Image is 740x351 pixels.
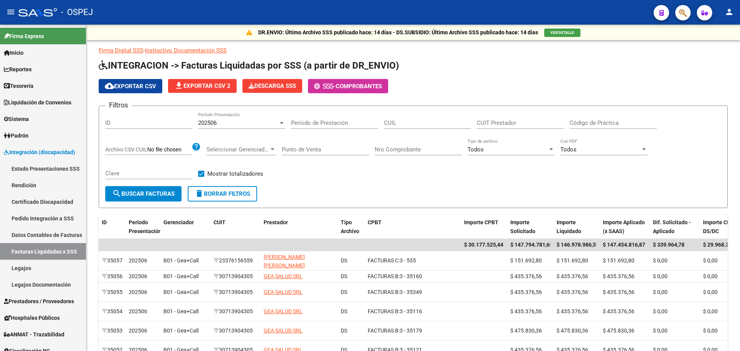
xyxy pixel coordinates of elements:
[147,146,192,153] input: Archivo CSV CUIL
[338,214,365,248] datatable-header-cell: Tipo Archivo
[4,148,75,156] span: Integración (discapacidad)
[308,79,388,93] button: -Comprobantes
[653,219,691,234] span: Dif. Solicitado - Aplicado
[249,82,296,89] span: Descarga SSS
[368,272,458,281] div: 3 - 35160
[4,115,29,123] span: Sistema
[99,46,728,55] p: -
[261,214,338,248] datatable-header-cell: Prestador
[145,47,227,54] a: Instructivo Documentación SSS
[210,214,261,248] datatable-header-cell: CUIT
[242,79,302,93] button: Descarga SSS
[464,242,503,248] span: $ 30.177.525,44
[129,308,147,314] span: 202506
[368,256,458,265] div: 3 - 535
[112,190,175,197] span: Buscar Facturas
[714,325,732,343] iframe: Intercom live chat
[510,219,535,234] span: Importe Solicitado
[464,219,498,225] span: Importe CPBT
[126,214,160,248] datatable-header-cell: Período Presentación
[341,219,359,234] span: Tipo Archivo
[653,242,684,248] span: $ 339.964,78
[188,186,257,202] button: Borrar Filtros
[557,289,588,295] span: $ 435.376,56
[557,308,588,314] span: $ 435.376,56
[160,214,210,248] datatable-header-cell: Gerenciador
[4,314,60,322] span: Hospitales Públicos
[4,32,44,40] span: Firma Express
[557,257,588,264] span: $ 151.692,80
[603,308,634,314] span: $ 435.376,56
[603,327,634,334] span: $ 475.830,36
[102,256,123,265] div: 35057
[341,289,347,295] span: DS
[703,257,718,264] span: $ 0,00
[4,65,32,74] span: Reportes
[242,79,302,93] app-download-masive: Descarga masiva de comprobantes (adjuntos)
[603,257,634,264] span: $ 151.692,80
[703,273,718,279] span: $ 0,00
[341,327,347,334] span: DS
[341,273,347,279] span: DS
[653,327,668,334] span: $ 0,00
[102,219,107,225] span: ID
[129,257,147,264] span: 202506
[163,308,198,314] span: B01 - Gea+Call
[557,273,588,279] span: $ 435.376,56
[174,81,183,90] mat-icon: file_download
[368,288,458,297] div: 3 - 35349
[163,327,198,334] span: B01 - Gea+Call
[336,83,382,90] span: Comprobantes
[603,219,645,234] span: Importe Aplicado (x SAAS)
[368,289,400,295] span: FACTURAS B:
[468,146,484,153] span: Todos
[4,297,74,306] span: Prestadores / Proveedores
[600,214,650,248] datatable-header-cell: Importe Aplicado (x SAAS)
[653,273,668,279] span: $ 0,00
[163,257,198,264] span: B01 - Gea+Call
[105,83,156,90] span: Exportar CSV
[557,327,588,334] span: $ 475.830,36
[264,327,303,334] span: GEA SALUD SRL
[112,189,121,198] mat-icon: search
[603,273,634,279] span: $ 435.376,56
[4,98,71,107] span: Liquidación de Convenios
[510,257,542,264] span: $ 151.692,80
[102,326,123,335] div: 35053
[214,272,257,281] div: 30713904305
[214,219,225,225] span: CUIT
[195,190,250,197] span: Borrar Filtros
[264,254,305,269] span: [PERSON_NAME] [PERSON_NAME]
[264,308,303,314] span: GEA SALUD SRL
[510,327,542,334] span: $ 475.830,36
[510,289,542,295] span: $ 435.376,56
[105,146,147,153] span: Archivo CSV CUIL
[174,82,230,89] span: Exportar CSV 2
[163,219,194,225] span: Gerenciador
[258,28,538,37] p: DR.ENVIO: Último Archivo SSS publicado hace: 14 días - DS.SUBSIDIO: Último Archivo SSS publicado ...
[4,330,64,339] span: ANMAT - Trazabilidad
[368,257,400,264] span: FACTURAS C:
[102,288,123,297] div: 35055
[550,30,574,35] span: VER DETALLE
[703,308,718,314] span: $ 0,00
[557,242,599,248] span: $ 146.978.986,51
[653,289,668,295] span: $ 0,00
[99,79,162,93] button: Exportar CSV
[264,219,288,225] span: Prestador
[368,326,458,335] div: 3 - 35179
[129,273,147,279] span: 202506
[4,82,34,90] span: Tesorería
[557,219,581,234] span: Importe Liquidado
[368,307,458,316] div: 3 - 35116
[368,219,382,225] span: CPBT
[703,327,718,334] span: $ 0,00
[6,7,15,17] mat-icon: menu
[510,242,553,248] span: $ 147.794.781,65
[61,4,93,21] span: - OSPEJ
[725,7,734,17] mat-icon: person
[214,326,257,335] div: 30713904305
[195,189,204,198] mat-icon: delete
[365,214,461,248] datatable-header-cell: CPBT
[163,273,198,279] span: B01 - Gea+Call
